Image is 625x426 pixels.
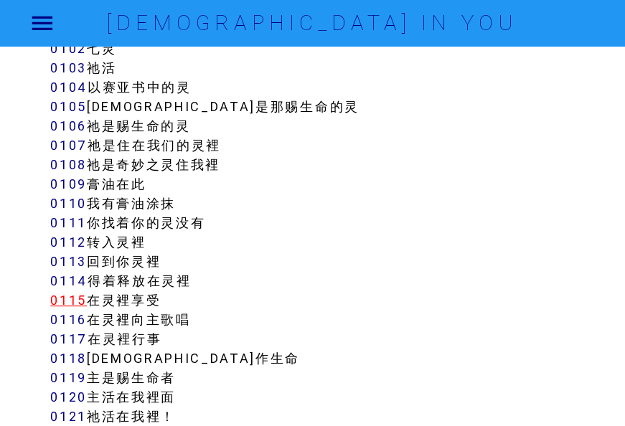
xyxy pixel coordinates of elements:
[50,369,87,386] a: 0119
[50,98,87,115] a: 0105
[50,176,87,192] a: 0109
[50,234,87,250] a: 0112
[50,137,88,153] a: 0107
[50,79,88,95] a: 0104
[50,273,88,289] a: 0114
[50,195,87,212] a: 0110
[50,40,87,57] a: 0102
[50,311,87,328] a: 0116
[564,361,614,415] iframe: Chat
[50,408,87,425] a: 0121
[50,156,87,173] a: 0108
[50,253,87,270] a: 0113
[50,292,87,308] a: 0115
[50,60,87,76] a: 0103
[50,214,87,231] a: 0111
[50,350,87,366] a: 0118
[50,389,87,405] a: 0120
[50,118,87,134] a: 0106
[50,331,88,347] a: 0117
